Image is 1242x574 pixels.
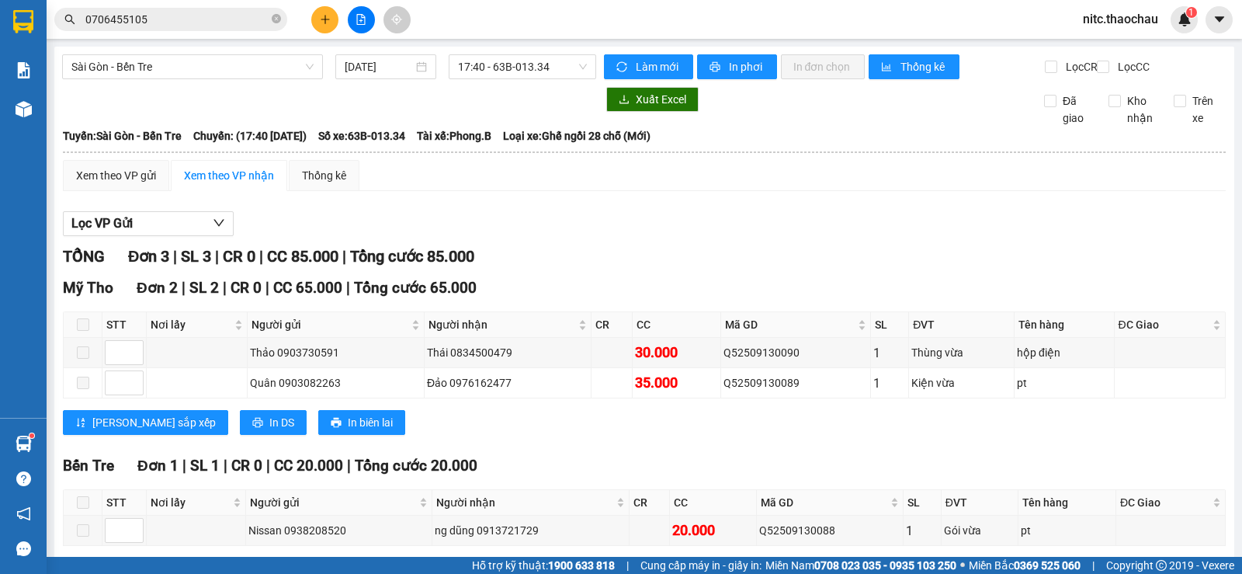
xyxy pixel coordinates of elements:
[320,14,331,25] span: plus
[223,279,227,297] span: |
[723,344,868,361] div: Q52509130090
[151,316,231,333] span: Nơi lấy
[189,279,219,297] span: SL 2
[909,312,1015,338] th: ĐVT
[345,58,414,75] input: 13/09/2025
[269,414,294,431] span: In DS
[302,167,346,184] div: Thống kê
[342,247,346,266] span: |
[1186,92,1226,127] span: Trên xe
[16,541,31,556] span: message
[274,457,343,475] span: CC 20.000
[182,457,186,475] span: |
[240,410,307,435] button: printerIn DS
[75,417,86,430] span: sort-ascending
[318,410,405,435] button: printerIn biên lai
[63,410,228,435] button: sort-ascending[PERSON_NAME] sắp xếp
[458,55,586,78] span: 17:40 - 63B-013.34
[1121,92,1161,127] span: Kho nhận
[765,557,956,574] span: Miền Nam
[272,12,281,27] span: close-circle
[960,562,965,569] span: ⚪️
[417,127,491,144] span: Tài xế: Phong.B
[472,557,615,574] span: Hỗ trợ kỹ thuật:
[1213,12,1226,26] span: caret-down
[250,344,422,361] div: Thảo 0903730591
[1188,7,1194,18] span: 1
[63,279,113,297] span: Mỹ Tho
[354,279,477,297] span: Tổng cước 65.000
[1156,560,1167,571] span: copyright
[1186,7,1197,18] sup: 1
[1015,312,1115,338] th: Tên hàng
[906,521,938,541] div: 1
[604,54,693,79] button: syncLàm mới
[63,247,105,266] span: TỔNG
[640,557,762,574] span: Cung cấp máy in - giấy in:
[911,374,1011,391] div: Kiện vừa
[1017,374,1112,391] div: pt
[259,247,263,266] span: |
[709,61,723,74] span: printer
[721,368,871,398] td: Q52509130089
[635,342,718,364] div: 30.000
[630,490,670,516] th: CR
[633,312,721,338] th: CC
[942,490,1018,516] th: ĐVT
[272,14,281,23] span: close-circle
[904,490,942,516] th: SL
[137,279,178,297] span: Đơn 2
[503,127,650,144] span: Loại xe: Ghế ngồi 28 chỗ (Mới)
[670,490,757,516] th: CC
[672,520,754,541] div: 20.000
[348,6,375,33] button: file-add
[721,338,871,368] td: Q52509130090
[900,58,947,75] span: Thống kê
[391,14,402,25] span: aim
[13,10,33,33] img: logo-vxr
[223,247,255,266] span: CR 0
[1178,12,1192,26] img: icon-new-feature
[757,516,904,546] td: Q52509130088
[781,54,866,79] button: In đơn chọn
[182,279,186,297] span: |
[181,247,211,266] span: SL 3
[318,127,405,144] span: Số xe: 63B-013.34
[1206,6,1233,33] button: caret-down
[428,316,575,333] span: Người nhận
[231,457,262,475] span: CR 0
[350,247,474,266] span: Tổng cước 85.000
[92,414,216,431] span: [PERSON_NAME] sắp xếp
[969,557,1081,574] span: Miền Bắc
[1120,494,1209,511] span: ĐC Giao
[1060,58,1100,75] span: Lọc CR
[1021,522,1113,539] div: pt
[592,312,633,338] th: CR
[16,101,32,117] img: warehouse-icon
[102,490,147,516] th: STT
[1017,344,1112,361] div: hộp điện
[1092,557,1095,574] span: |
[76,167,156,184] div: Xem theo VP gửi
[63,457,114,475] span: Bến Tre
[873,343,907,363] div: 1
[348,414,393,431] span: In biên lai
[881,61,894,74] span: bar-chart
[616,61,630,74] span: sync
[356,14,366,25] span: file-add
[151,494,230,511] span: Nơi lấy
[355,457,477,475] span: Tổng cước 20.000
[252,316,408,333] span: Người gửi
[16,506,31,521] span: notification
[267,247,338,266] span: CC 85.000
[1112,58,1152,75] span: Lọc CC
[619,94,630,106] span: download
[184,167,274,184] div: Xem theo VP nhận
[636,58,681,75] span: Làm mới
[697,54,777,79] button: printerIn phơi
[1014,559,1081,572] strong: 0369 525 060
[331,417,342,430] span: printer
[723,374,868,391] div: Q52509130089
[102,312,147,338] th: STT
[29,433,34,438] sup: 1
